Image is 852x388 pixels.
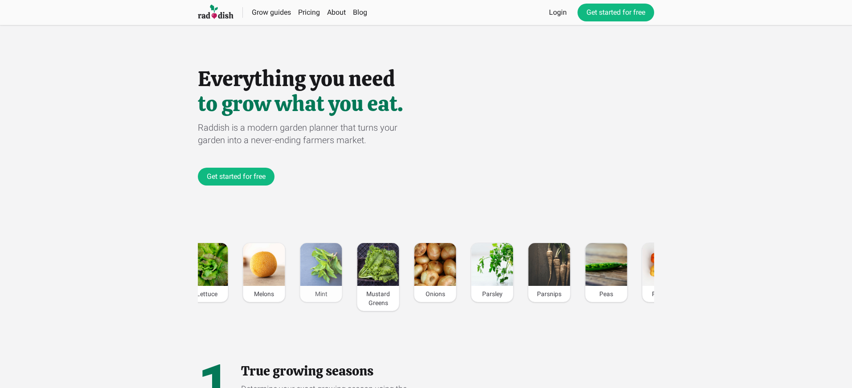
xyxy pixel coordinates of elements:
img: Image of Parsley [471,243,513,286]
a: Get started for free [198,168,274,186]
a: Image of PeasPeas [585,243,628,302]
div: Peppers [643,286,684,302]
a: Image of OnionsOnions [414,243,457,302]
h1: Everything you need [198,68,654,89]
div: Melons [243,286,285,302]
a: Image of MintMint [300,243,343,302]
img: Image of Mint [300,243,342,286]
img: Image of Melons [243,243,285,286]
h1: to grow what you eat. [198,93,654,114]
div: Onions [414,286,456,302]
h2: True growing seasons [241,363,412,379]
a: Pricing [298,8,320,17]
img: Image of Peas [586,243,627,286]
div: Lettuce [186,286,228,302]
img: Image of Parsnips [528,243,570,286]
div: Parsley [471,286,513,302]
img: Image of Mustard Greens [357,243,399,286]
a: Blog [353,8,367,17]
a: Image of LettuceLettuce [186,243,229,302]
a: Image of ParsleyParsley [471,243,514,302]
div: Mint [300,286,342,302]
img: Image of Peppers [643,243,684,286]
a: Get started for free [578,4,654,21]
div: Mustard Greens [357,286,399,311]
div: Peas [586,286,627,302]
a: Image of ParsnipsParsnips [528,243,571,302]
img: Image of Lettuce [186,243,228,286]
a: Image of MelonsMelons [243,243,286,302]
a: Login [549,7,567,18]
img: Image of Onions [414,243,456,286]
a: Image of Mustard GreensMustard Greens [357,243,400,311]
a: Grow guides [252,8,291,17]
a: Image of PeppersPeppers [642,243,685,302]
a: About [327,8,346,17]
div: Parsnips [528,286,570,302]
img: Raddish company logo [198,4,233,21]
div: Raddish is a modern garden planner that turns your garden into a never-ending farmers market. [198,121,426,146]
